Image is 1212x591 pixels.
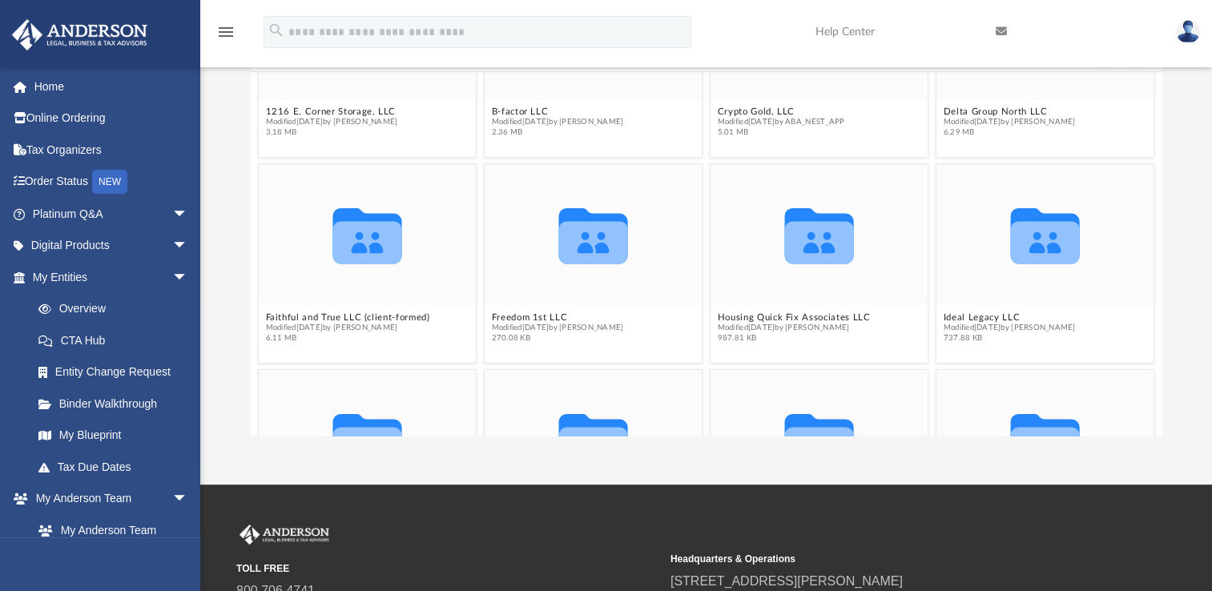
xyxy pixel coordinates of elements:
[11,70,212,103] a: Home
[216,30,236,42] a: menu
[236,561,659,576] small: TOLL FREE
[92,170,127,194] div: NEW
[22,324,212,356] a: CTA Hub
[251,72,1162,436] div: grid
[11,166,212,199] a: Order StatusNEW
[11,134,212,166] a: Tax Organizers
[172,483,204,516] span: arrow_drop_down
[7,19,152,50] img: Anderson Advisors Platinum Portal
[216,22,236,42] i: menu
[11,198,212,230] a: Platinum Q&Aarrow_drop_down
[670,574,903,588] a: [STREET_ADDRESS][PERSON_NAME]
[670,552,1093,566] small: Headquarters & Operations
[22,293,212,325] a: Overview
[22,420,204,452] a: My Blueprint
[172,230,204,263] span: arrow_drop_down
[22,356,212,388] a: Entity Change Request
[22,451,212,483] a: Tax Due Dates
[172,261,204,294] span: arrow_drop_down
[11,483,204,515] a: My Anderson Teamarrow_drop_down
[22,388,212,420] a: Binder Walkthrough
[11,261,212,293] a: My Entitiesarrow_drop_down
[22,514,196,546] a: My Anderson Team
[1176,20,1200,43] img: User Pic
[11,230,212,262] a: Digital Productsarrow_drop_down
[172,198,204,231] span: arrow_drop_down
[268,22,285,39] i: search
[236,525,332,545] img: Anderson Advisors Platinum Portal
[11,103,212,135] a: Online Ordering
